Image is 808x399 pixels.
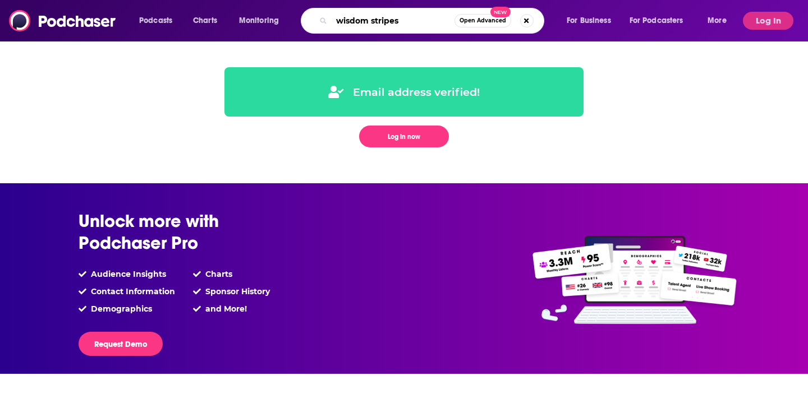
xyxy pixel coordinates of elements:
button: Request Demo [79,332,163,356]
li: and More! [193,304,270,314]
div: Email address verified! [328,85,480,99]
li: Demographics [79,304,175,314]
span: For Business [567,13,611,29]
button: Log in now [359,126,449,147]
span: Podcasts [139,13,172,29]
button: Open AdvancedNew [454,14,511,27]
h2: Unlock more with Podchaser Pro [79,210,303,254]
span: Charts [193,13,217,29]
span: Monitoring [239,13,279,29]
span: More [708,13,727,29]
button: open menu [131,12,187,30]
li: Audience Insights [79,269,175,279]
li: Charts [193,269,270,279]
button: open menu [622,12,700,30]
button: open menu [559,12,625,30]
button: open menu [231,12,293,30]
li: Contact Information [79,286,175,296]
span: For Podcasters [630,13,683,29]
span: Open Advanced [460,18,506,24]
li: Sponsor History [193,286,270,296]
img: Podchaser - Follow, Share and Rate Podcasts [9,10,117,31]
button: Log In [743,12,793,30]
img: Pro Features [527,235,743,325]
button: open menu [700,12,741,30]
div: Search podcasts, credits, & more... [311,8,555,34]
span: New [490,7,511,17]
input: Search podcasts, credits, & more... [332,12,454,30]
a: Charts [186,12,224,30]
